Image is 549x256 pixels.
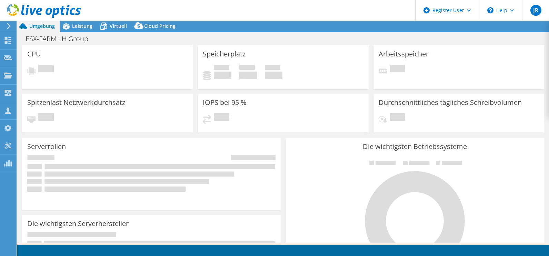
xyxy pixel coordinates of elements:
span: JR [530,5,541,16]
h4: 0 GiB [214,72,231,79]
span: Ausstehend [390,65,405,74]
span: Verfügbar [239,65,255,72]
h4: 0 GiB [265,72,282,79]
h3: Die wichtigsten Serverhersteller [27,220,129,227]
span: Cloud Pricing [144,23,176,29]
h3: Spitzenlast Netzwerkdurchsatz [27,99,125,106]
span: Ausstehend [390,113,405,122]
span: Ausstehend [38,113,54,122]
h3: IOPS bei 95 % [203,99,247,106]
h4: 0 GiB [239,72,257,79]
span: Ausstehend [214,113,229,122]
span: Ausstehend [38,65,54,74]
span: Belegt [214,65,229,72]
span: Virtuell [110,23,127,29]
span: Insgesamt [265,65,280,72]
svg: \n [487,7,493,13]
span: Umgebung [29,23,55,29]
h3: Speicherplatz [203,50,246,58]
h3: Die wichtigsten Betriebssysteme [291,143,539,150]
span: Leistung [72,23,92,29]
h3: CPU [27,50,41,58]
h1: ESX-FARM LH Group [22,35,99,43]
h3: Arbeitsspeicher [379,50,429,58]
h3: Serverrollen [27,143,66,150]
h3: Durchschnittliches tägliches Schreibvolumen [379,99,522,106]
